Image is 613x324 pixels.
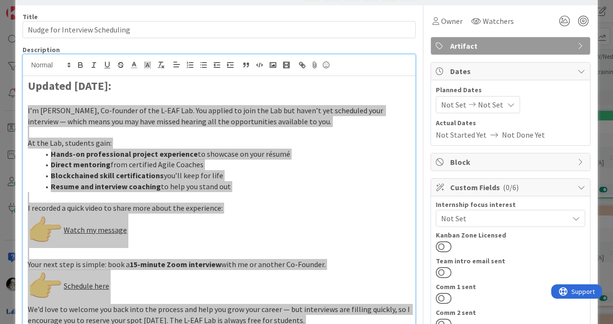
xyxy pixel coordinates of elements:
[436,201,585,208] div: Internship focus interest
[51,149,198,159] strong: Hands-on professional project experience
[436,258,585,264] div: Team intro email sent
[164,171,223,180] span: you’ll keep for life
[23,12,38,21] label: Title
[20,1,44,13] span: Support
[28,214,62,248] img: 👉
[111,160,204,169] span: from certified Agile Coaches
[28,78,111,93] strong: Updated [DATE]:
[483,15,514,27] span: Watchers
[23,21,416,38] input: type card name here...
[441,15,463,27] span: Owner
[436,309,585,316] div: Comm 2 sent
[51,171,164,180] strong: Blockchained skill certifications
[23,45,60,54] span: Description
[28,270,62,304] img: 👉
[130,259,221,269] strong: 15-minute Zoom interview
[64,225,127,235] a: Watch my message
[441,213,568,224] span: Not Set
[436,85,585,95] span: Planned Dates
[450,156,573,168] span: Block
[51,160,111,169] strong: Direct mentoring
[502,129,545,140] span: Not Done Yet
[436,129,487,140] span: Not Started Yet
[436,232,585,238] div: Kanban Zone Licensed
[450,65,573,77] span: Dates
[478,99,503,110] span: Not Set
[441,99,466,110] span: Not Set
[221,259,326,269] span: with me or another Co-Founder.
[28,259,130,269] span: Your next step is simple: book a
[51,182,161,191] strong: Resume and interview coaching
[198,149,290,159] span: to showcase on your résumé
[28,203,223,213] span: I recorded a quick video to share more about the experience:
[28,106,385,126] span: I’m [PERSON_NAME], Co-founder of the L-EAF Lab. You applied to join the Lab but haven’t yet sched...
[436,118,585,128] span: Actual Dates
[503,183,519,192] span: ( 0/6 )
[450,40,573,52] span: Artifact
[64,281,109,291] a: Schedule here
[450,182,573,193] span: Custom Fields
[436,283,585,290] div: Comm 1 sent
[28,138,112,148] span: At the Lab, students gain:
[161,182,231,191] span: to help you stand out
